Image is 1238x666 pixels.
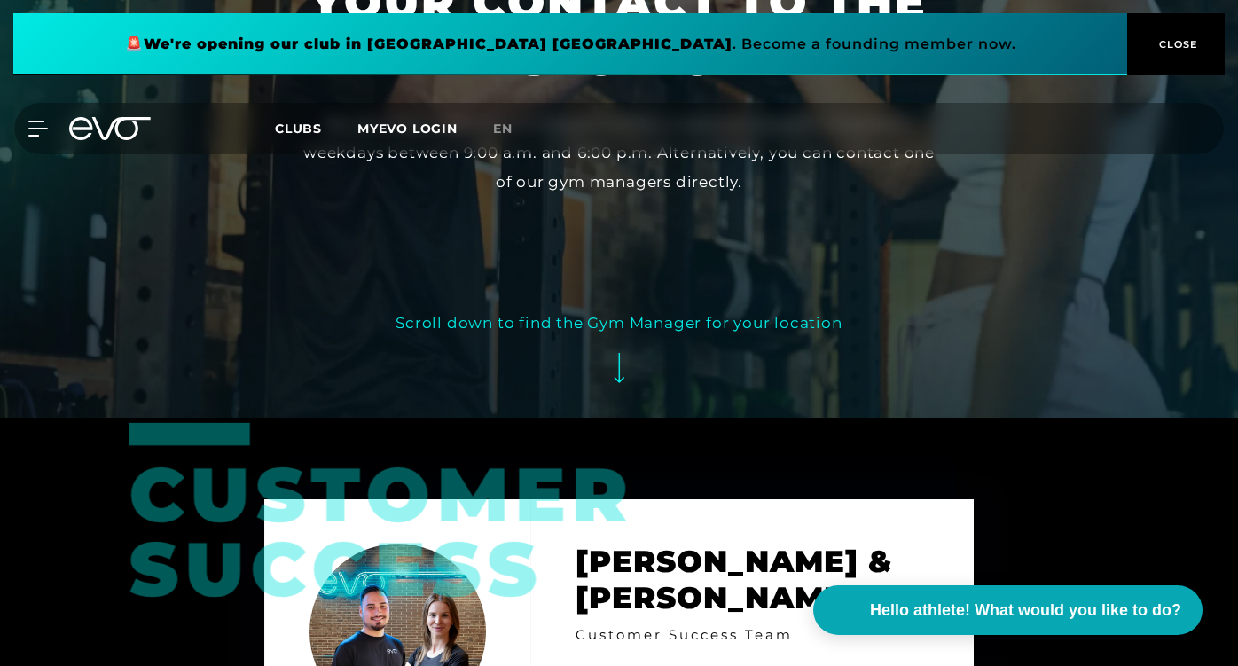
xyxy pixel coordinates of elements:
[1159,38,1198,51] font: CLOSE
[357,121,458,137] a: MYEVO LOGIN
[303,115,935,191] font: Do you have a concern or a question? Our customer support is available weekdays between 9:00 a.m....
[275,120,357,137] a: Clubs
[870,601,1181,619] font: Hello athlete! What would you like to do?
[396,309,842,400] button: Scroll down to find the Gym Manager for your location
[493,119,534,139] a: en
[493,121,513,137] font: en
[396,314,842,332] font: Scroll down to find the Gym Manager for your location
[275,121,322,137] font: Clubs
[813,585,1203,635] button: Hello athlete! What would you like to do?
[1127,13,1225,75] button: CLOSE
